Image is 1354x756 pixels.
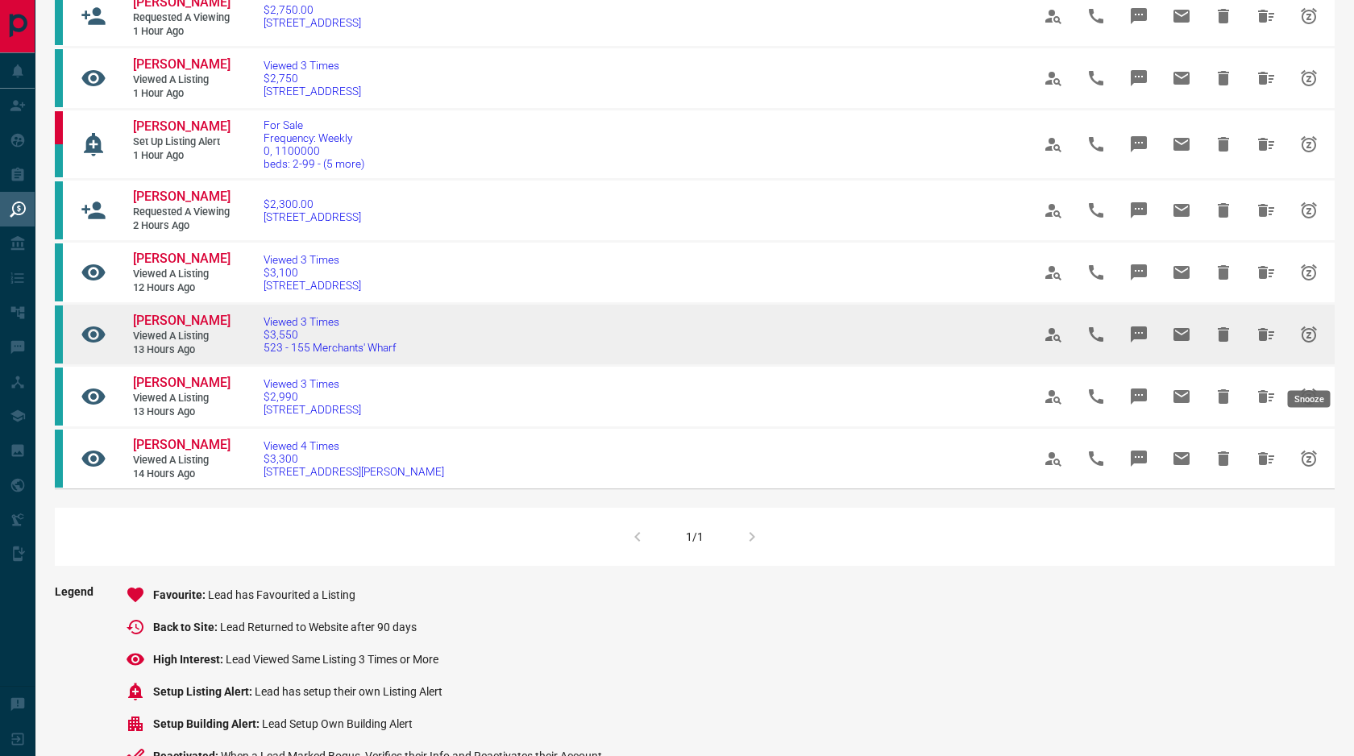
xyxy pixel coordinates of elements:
[1077,125,1115,164] span: Call
[208,588,355,601] span: Lead has Favourited a Listing
[133,189,230,206] a: [PERSON_NAME]
[1077,315,1115,354] span: Call
[133,149,230,163] span: 1 hour ago
[153,685,255,698] span: Setup Listing Alert
[1034,315,1073,354] span: View Profile
[55,368,63,426] div: condos.ca
[1162,439,1201,478] span: Email
[1119,377,1158,416] span: Message
[1204,439,1243,478] span: Hide
[1204,377,1243,416] span: Hide
[255,685,442,698] span: Lead has setup their own Listing Alert
[55,144,63,177] div: condos.ca
[1247,59,1285,98] span: Hide All from Rita Eliyas
[1034,439,1073,478] span: View Profile
[264,144,364,157] span: 0, 1100000
[226,653,438,666] span: Lead Viewed Same Listing 3 Times or More
[133,73,230,87] span: Viewed a Listing
[1034,253,1073,292] span: View Profile
[1162,125,1201,164] span: Email
[133,189,231,204] span: [PERSON_NAME]
[1077,439,1115,478] span: Call
[153,588,208,601] span: Favourite
[133,25,230,39] span: 1 hour ago
[1034,377,1073,416] span: View Profile
[686,530,704,543] div: 1/1
[1247,315,1285,354] span: Hide All from Pelin Arslan
[1204,125,1243,164] span: Hide
[133,392,230,405] span: Viewed a Listing
[1247,125,1285,164] span: Hide All from Aliya B
[264,72,361,85] span: $2,750
[264,390,361,403] span: $2,990
[133,437,230,454] a: [PERSON_NAME]
[264,253,361,292] a: Viewed 3 Times$3,100[STREET_ADDRESS]
[264,197,361,223] a: $2,300.00[STREET_ADDRESS]
[1119,125,1158,164] span: Message
[133,118,231,134] span: [PERSON_NAME]
[55,181,63,239] div: condos.ca
[1204,191,1243,230] span: Hide
[1119,439,1158,478] span: Message
[133,251,230,268] a: [PERSON_NAME]
[133,313,230,330] a: [PERSON_NAME]
[1290,125,1328,164] span: Snooze
[264,439,444,452] span: Viewed 4 Times
[264,266,361,279] span: $3,100
[55,49,63,107] div: condos.ca
[264,118,364,170] a: For SaleFrequency: Weekly0, 1100000beds: 2-99 - (5 more)
[264,3,361,29] a: $2,750.00[STREET_ADDRESS]
[133,11,230,25] span: Requested a Viewing
[133,118,230,135] a: [PERSON_NAME]
[264,403,361,416] span: [STREET_ADDRESS]
[1204,59,1243,98] span: Hide
[1162,253,1201,292] span: Email
[264,16,361,29] span: [STREET_ADDRESS]
[1162,191,1201,230] span: Email
[1290,315,1328,354] span: Snooze
[153,717,262,730] span: Setup Building Alert
[264,452,444,465] span: $3,300
[133,135,230,149] span: Set up Listing Alert
[264,279,361,292] span: [STREET_ADDRESS]
[264,85,361,98] span: [STREET_ADDRESS]
[1204,315,1243,354] span: Hide
[133,437,231,452] span: [PERSON_NAME]
[1247,191,1285,230] span: Hide All from Abby Fong
[264,253,361,266] span: Viewed 3 Times
[133,313,231,328] span: [PERSON_NAME]
[55,430,63,488] div: condos.ca
[264,131,364,144] span: Frequency: Weekly
[1077,191,1115,230] span: Call
[262,717,413,730] span: Lead Setup Own Building Alert
[1077,377,1115,416] span: Call
[1288,391,1331,408] div: Snooze
[264,118,364,131] span: For Sale
[1119,253,1158,292] span: Message
[1290,253,1328,292] span: Snooze
[264,157,364,170] span: beds: 2-99 - (5 more)
[133,268,230,281] span: Viewed a Listing
[153,653,226,666] span: High Interest
[1162,59,1201,98] span: Email
[1077,59,1115,98] span: Call
[1247,377,1285,416] span: Hide All from Jonathan Salmeron
[133,405,230,419] span: 13 hours ago
[264,59,361,72] span: Viewed 3 Times
[220,621,417,633] span: Lead Returned to Website after 90 days
[1119,315,1158,354] span: Message
[264,210,361,223] span: [STREET_ADDRESS]
[1247,439,1285,478] span: Hide All from Jonathan Salmeron
[133,454,230,467] span: Viewed a Listing
[133,206,230,219] span: Requested a Viewing
[133,219,230,233] span: 2 hours ago
[1119,191,1158,230] span: Message
[264,341,397,354] span: 523 - 155 Merchants' Wharf
[1247,253,1285,292] span: Hide All from Rita Eliyas
[264,465,444,478] span: [STREET_ADDRESS][PERSON_NAME]
[133,87,230,101] span: 1 hour ago
[1162,377,1201,416] span: Email
[1034,125,1073,164] span: View Profile
[133,343,230,357] span: 13 hours ago
[264,3,361,16] span: $2,750.00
